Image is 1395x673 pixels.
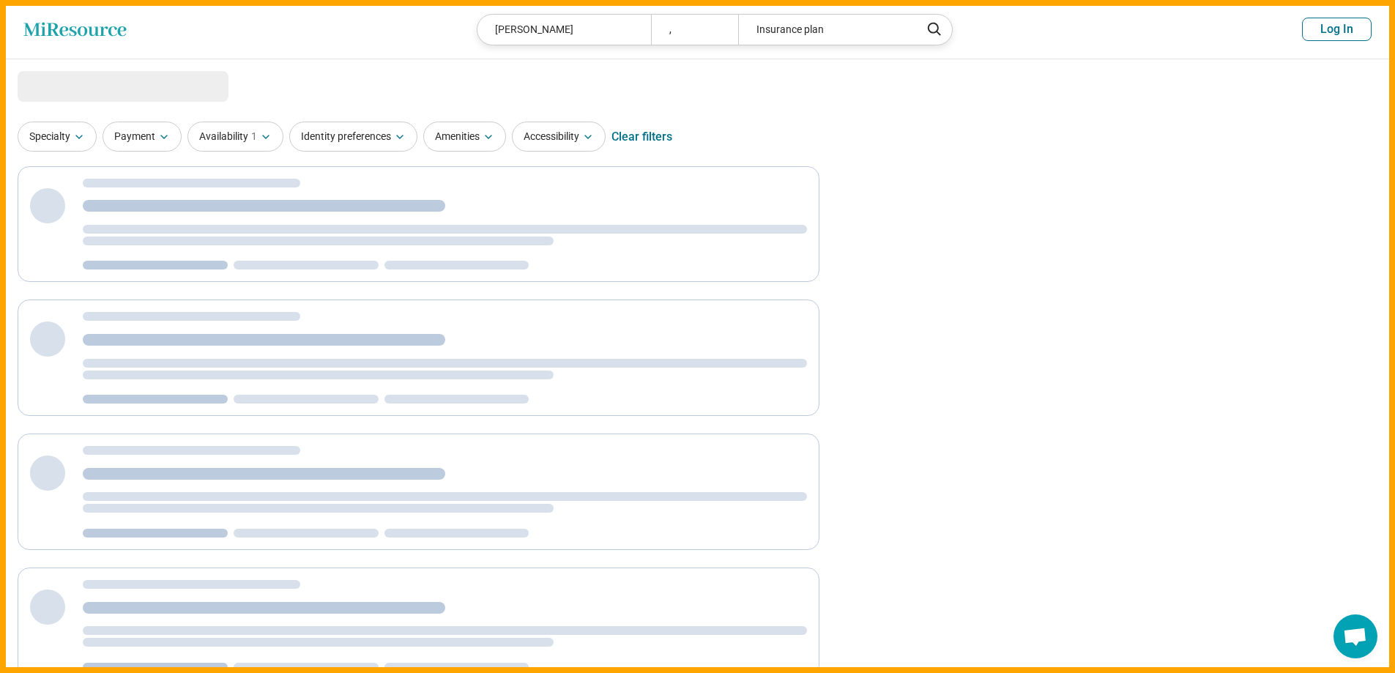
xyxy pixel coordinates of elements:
[423,122,506,152] button: Amenities
[512,122,606,152] button: Accessibility
[611,119,672,155] div: Clear filters
[651,15,738,45] div: ,
[289,122,417,152] button: Identity preferences
[187,122,283,152] button: Availability1
[1302,18,1372,41] button: Log In
[1333,614,1377,658] a: Open chat
[251,129,257,144] span: 1
[738,15,912,45] div: Insurance plan
[477,15,651,45] div: [PERSON_NAME]
[18,122,97,152] button: Specialty
[18,71,141,100] span: Loading...
[103,122,182,152] button: Payment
